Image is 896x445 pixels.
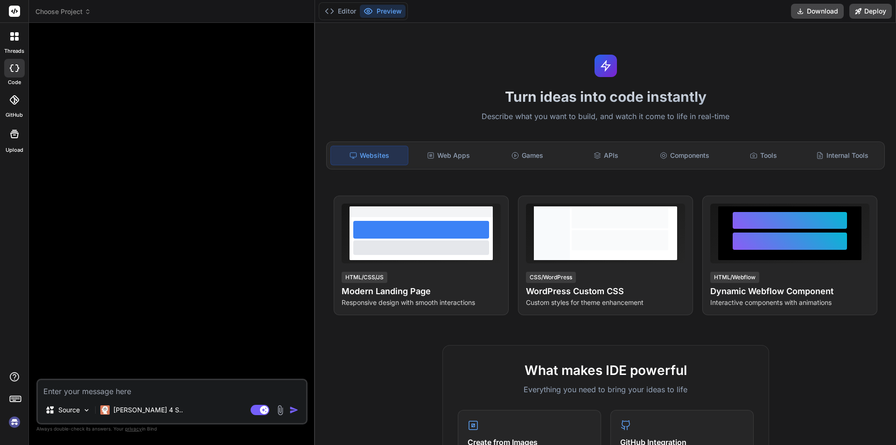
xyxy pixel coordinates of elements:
h1: Turn ideas into code instantly [321,88,890,105]
label: Upload [6,146,23,154]
h4: Dynamic Webflow Component [710,285,869,298]
h4: Modern Landing Page [342,285,501,298]
label: threads [4,47,24,55]
div: HTML/Webflow [710,272,759,283]
p: Source [58,405,80,415]
label: GitHub [6,111,23,119]
p: Everything you need to bring your ideas to life [458,384,754,395]
img: Pick Models [83,406,91,414]
label: code [8,78,21,86]
div: Websites [330,146,408,165]
p: Custom styles for theme enhancement [526,298,685,307]
p: Always double-check its answers. Your in Bind [36,424,308,433]
div: Internal Tools [804,146,881,165]
p: Interactive components with animations [710,298,869,307]
div: CSS/WordPress [526,272,576,283]
div: Tools [725,146,802,165]
p: Responsive design with smooth interactions [342,298,501,307]
img: Claude 4 Sonnet [100,405,110,415]
button: Download [791,4,844,19]
button: Preview [360,5,406,18]
div: Web Apps [410,146,487,165]
div: HTML/CSS/JS [342,272,387,283]
p: Describe what you want to build, and watch it come to life in real-time [321,111,890,123]
button: Editor [321,5,360,18]
button: Deploy [849,4,892,19]
img: signin [7,414,22,430]
img: attachment [275,405,286,416]
div: Games [489,146,566,165]
h2: What makes IDE powerful [458,360,754,380]
img: icon [289,405,299,415]
p: [PERSON_NAME] 4 S.. [113,405,183,415]
span: Choose Project [35,7,91,16]
div: APIs [567,146,644,165]
span: privacy [125,426,142,431]
div: Components [646,146,723,165]
h4: WordPress Custom CSS [526,285,685,298]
